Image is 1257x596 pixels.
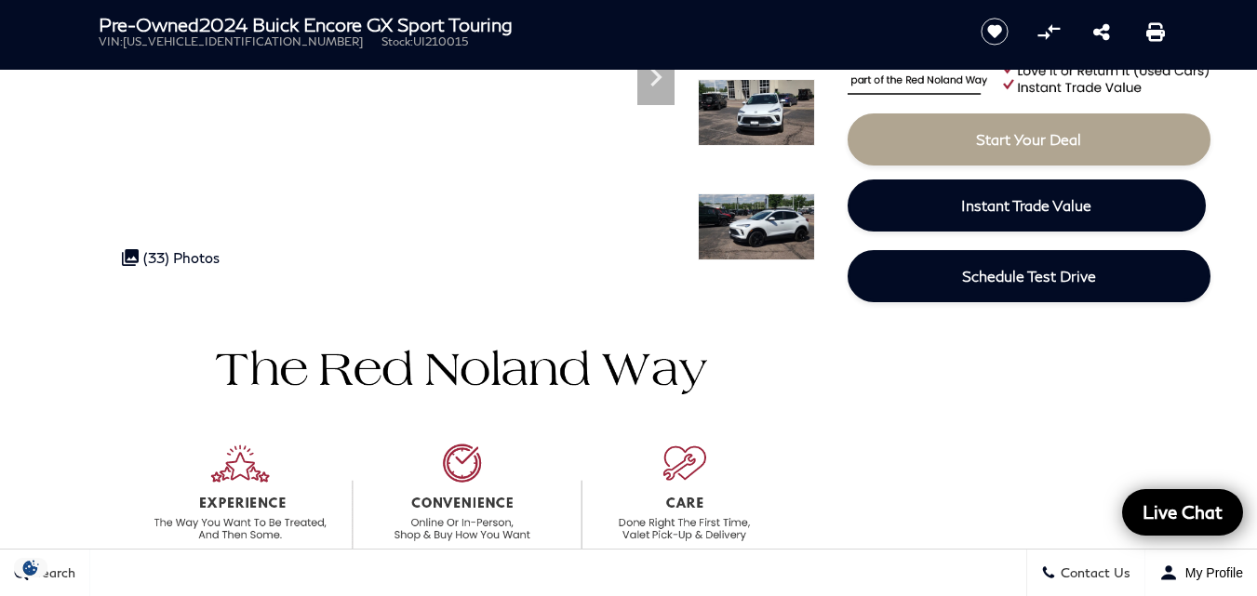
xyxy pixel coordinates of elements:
[1122,489,1243,536] a: Live Chat
[113,240,229,275] div: (33) Photos
[1035,18,1063,46] button: Compare Vehicle
[976,130,1081,148] span: Start Your Deal
[848,113,1210,166] a: Start Your Deal
[381,34,413,48] span: Stock:
[848,250,1210,302] a: Schedule Test Drive
[99,34,123,48] span: VIN:
[961,196,1091,214] span: Instant Trade Value
[848,179,1206,232] a: Instant Trade Value
[974,17,1015,46] button: Save vehicle
[698,79,815,146] img: Used 2024 Summit White Buick Sport Touring image 3
[1093,20,1110,43] a: Share this Pre-Owned 2024 Buick Encore GX Sport Touring
[1146,20,1165,43] a: Print this Pre-Owned 2024 Buick Encore GX Sport Touring
[962,267,1096,285] span: Schedule Test Drive
[413,34,468,48] span: UI210015
[1145,550,1257,596] button: Open user profile menu
[29,565,75,581] span: Search
[99,14,950,34] h1: 2024 Buick Encore GX Sport Touring
[123,34,363,48] span: [US_VEHICLE_IDENTIFICATION_NUMBER]
[1178,565,1243,580] span: My Profile
[1133,500,1232,523] span: Live Chat
[637,49,675,105] div: Next
[9,558,52,577] section: Click to Open Cookie Consent Modal
[9,558,52,577] img: Opt-Out Icon
[99,13,199,35] strong: Pre-Owned
[698,193,815,260] img: Used 2024 Summit White Buick Sport Touring image 4
[1056,565,1130,581] span: Contact Us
